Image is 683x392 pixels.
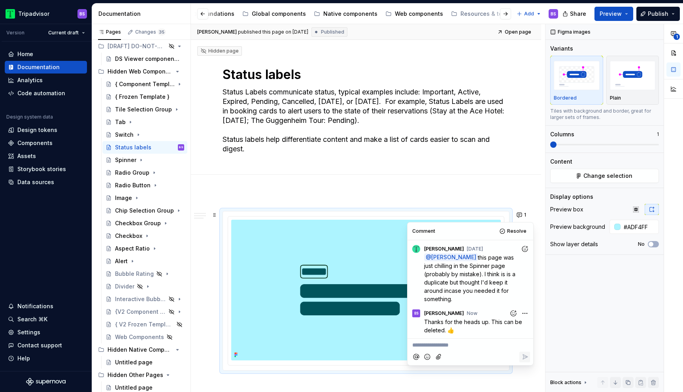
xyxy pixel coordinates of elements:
[5,163,87,175] a: Storybook stories
[558,7,591,21] button: Share
[5,176,87,188] a: Data sources
[431,254,476,261] span: [PERSON_NAME]
[102,103,187,116] a: Tile Selection Group
[17,76,43,84] div: Analytics
[252,10,306,18] div: Global components
[56,6,373,22] div: Page tree
[17,315,47,323] div: Search ⌘K
[460,10,511,18] div: Resources & tools
[26,378,66,386] svg: Supernova Logo
[606,56,659,105] button: placeholderPlain
[594,7,633,21] button: Preview
[636,7,680,21] button: Publish
[102,141,187,154] a: Status labelsBS
[5,48,87,60] a: Home
[102,293,187,305] a: Interactive Bubble Rating
[102,255,187,268] a: Alert
[102,280,187,293] a: Divider
[550,169,659,183] button: Change selection
[550,130,574,138] div: Columns
[17,152,36,160] div: Assets
[135,29,166,35] div: Changes
[507,228,526,234] span: Resolve
[115,118,126,126] div: Tab
[98,10,187,18] div: Documentation
[323,10,377,18] div: Native components
[239,8,309,20] a: Global components
[424,254,517,302] span: this page was just chilling in the Spinner page (probably by mistake). I think is is a duplicate ...
[115,93,170,101] div: { Frozen Template }
[422,352,433,362] button: Add emoji
[5,124,87,136] a: Design tokens
[610,95,621,101] p: Plain
[424,318,524,334] span: Thanks for the heads up. This can be deleted. 👍️
[554,95,577,101] p: Bordered
[238,29,308,35] div: published this page on [DATE]
[115,257,128,265] div: Alert
[321,29,344,35] span: Published
[221,65,508,84] textarea: Status labels
[497,226,530,237] button: Resolve
[108,68,173,75] div: Hidden Web Components Pages
[434,352,444,362] button: Attach files
[524,212,526,218] span: 1
[102,204,187,217] a: Chip Selection Group
[102,217,187,230] a: Checkbox Group
[115,283,134,290] div: Divider
[17,328,40,336] div: Settings
[5,326,87,339] a: Settings
[45,27,89,38] button: Current draft
[570,10,586,18] span: Share
[5,300,87,313] button: Notifications
[550,108,659,121] div: Tiles with background and border, great for larger sets of frames.
[550,240,598,248] div: Show layer details
[424,246,464,252] span: [PERSON_NAME]
[424,310,464,317] span: [PERSON_NAME]
[5,339,87,352] button: Contact support
[514,209,530,220] button: 1
[550,56,603,105] button: placeholderBordered
[411,352,421,362] button: Mention someone
[657,131,659,138] p: 1
[115,194,132,202] div: Image
[5,137,87,149] a: Components
[550,377,589,388] div: Block actions
[102,331,187,343] a: Web Components
[17,126,57,134] div: Design tokens
[115,181,151,189] div: Radio Button
[6,30,25,36] div: Version
[550,205,583,213] div: Preview box
[550,45,573,53] div: Variants
[621,220,659,234] input: Auto
[638,241,645,247] label: No
[17,354,30,362] div: Help
[495,26,535,38] a: Open page
[17,178,54,186] div: Data sources
[5,313,87,326] button: Search ⌘K
[102,154,187,166] a: Spinner
[102,90,187,103] a: { Frozen Template }
[115,232,142,240] div: Checkbox
[115,384,153,392] div: Untitled page
[102,179,187,192] a: Radio Button
[200,48,239,54] div: Hidden page
[17,165,66,173] div: Storybook stories
[5,150,87,162] a: Assets
[79,11,85,17] div: BS
[311,8,381,20] a: Native components
[524,11,534,17] span: Add
[412,228,435,234] div: Comment
[115,358,153,366] div: Untitled page
[411,339,530,349] div: Composer editor
[108,371,163,379] div: Hidden Other Pages
[674,34,680,40] span: 1
[508,308,519,318] button: Add reaction
[6,9,15,19] img: 0ed0e8b8-9446-497d-bad0-376821b19aa5.png
[6,114,53,120] div: Design system data
[95,40,187,53] div: [DRAFT] DO-NOT-DELETE [PERSON_NAME] test - DS viewer
[115,207,174,215] div: Chip Selection Group
[600,10,622,18] span: Preview
[108,346,173,354] div: Hidden Native Components Pages
[115,55,180,63] div: DS Viewer component demo
[108,42,166,50] div: [DRAFT] DO-NOT-DELETE [PERSON_NAME] test - DS viewer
